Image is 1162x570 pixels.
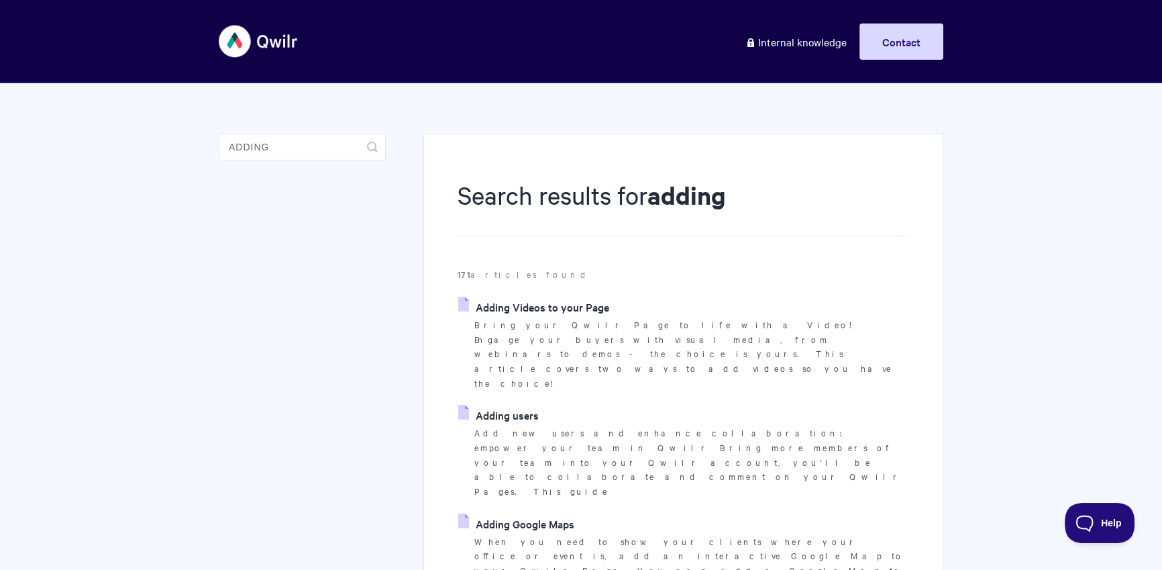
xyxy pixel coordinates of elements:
a: Adding Videos to your Page [458,297,609,317]
p: Bring your Qwilr Page to life with a Video! Engage your buyers with visual media, from webinars t... [474,318,909,391]
a: Adding Google Maps [458,514,574,534]
iframe: Toggle Customer Support [1065,503,1135,543]
h1: Search results for [458,178,909,236]
p: articles found [458,267,909,282]
input: Search [219,134,386,160]
a: Adding users [458,405,539,425]
a: Internal knowledge [735,23,857,60]
strong: 171 [458,268,470,281]
p: Add new users and enhance collaboration: empower your team in Qwilr Bring more members of your te... [474,426,909,499]
a: Contact [859,23,943,60]
img: Qwilr Help Center [219,16,299,66]
strong: adding [647,179,726,211]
